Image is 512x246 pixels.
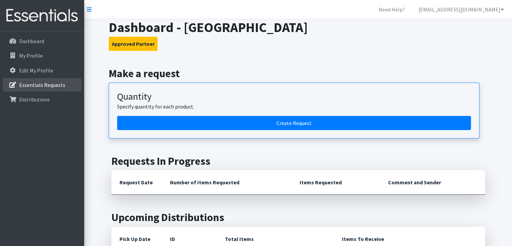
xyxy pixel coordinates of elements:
th: Number of Items Requested [162,170,292,195]
th: Items Requested [292,170,380,195]
h2: Make a request [109,67,487,80]
p: Essentials Requests [19,82,65,88]
a: Edit My Profile [3,64,81,77]
p: Distributions [19,96,50,103]
p: My Profile [19,52,43,59]
h2: Requests In Progress [111,155,485,167]
a: Dashboard [3,34,81,48]
a: [EMAIL_ADDRESS][DOMAIN_NAME] [413,3,509,16]
img: HumanEssentials [3,4,81,27]
button: Approved Partner [109,37,158,51]
a: Distributions [3,93,81,106]
p: Dashboard [19,38,44,44]
a: Essentials Requests [3,78,81,92]
a: Create a request by quantity [117,116,471,130]
a: My Profile [3,49,81,62]
a: Need Help? [373,3,410,16]
th: Request Date [111,170,162,195]
p: Edit My Profile [19,67,53,74]
h3: Quantity [117,91,471,102]
p: Specify quantity for each product. [117,102,471,111]
h1: Dashboard - [GEOGRAPHIC_DATA] [109,19,487,35]
th: Comment and Sender [380,170,485,195]
h2: Upcoming Distributions [111,211,485,224]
